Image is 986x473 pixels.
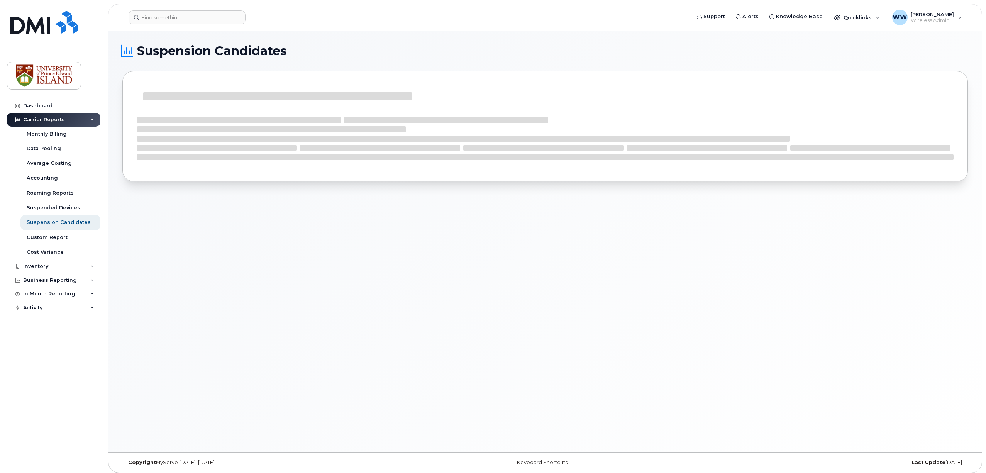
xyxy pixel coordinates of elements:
[122,459,404,466] div: MyServe [DATE]–[DATE]
[911,459,945,465] strong: Last Update
[137,45,287,57] span: Suspension Candidates
[686,459,968,466] div: [DATE]
[128,459,156,465] strong: Copyright
[517,459,568,465] a: Keyboard Shortcuts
